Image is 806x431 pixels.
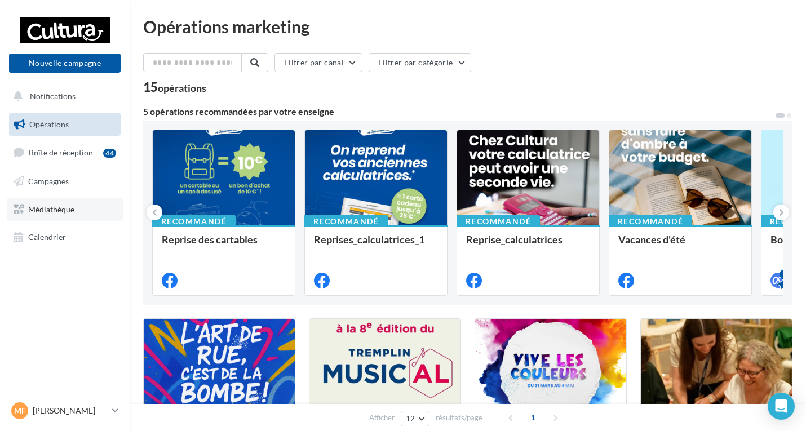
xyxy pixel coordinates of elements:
p: [PERSON_NAME] [33,405,108,416]
a: Boîte de réception44 [7,140,123,165]
div: Reprise des cartables [162,234,286,256]
span: 12 [406,414,415,423]
div: Vacances d'été [618,234,742,256]
div: opérations [158,83,206,93]
div: Reprises_calculatrices_1 [314,234,438,256]
div: Recommandé [457,215,540,228]
span: Afficher [369,412,395,423]
div: 5 opérations recommandées par votre enseigne [143,107,774,116]
span: Notifications [30,91,76,101]
button: Notifications [7,85,118,108]
span: Opérations [29,119,69,129]
div: Reprise_calculatrices [466,234,590,256]
button: 12 [401,411,429,426]
a: Médiathèque [7,198,123,221]
button: Filtrer par canal [274,53,362,72]
button: Filtrer par catégorie [369,53,471,72]
div: Recommandé [609,215,692,228]
span: MF [14,405,26,416]
div: 44 [103,149,116,158]
span: résultats/page [436,412,482,423]
a: Calendrier [7,225,123,249]
span: Calendrier [28,232,66,242]
div: Opérations marketing [143,18,792,35]
span: Médiathèque [28,204,74,214]
div: 15 [143,81,206,94]
a: Opérations [7,113,123,136]
a: Campagnes [7,170,123,193]
span: 1 [524,408,542,426]
span: Boîte de réception [29,148,93,157]
div: 4 [780,269,790,279]
div: Recommandé [152,215,236,228]
span: Campagnes [28,176,69,186]
div: Recommandé [304,215,388,228]
a: MF [PERSON_NAME] [9,400,121,421]
div: Open Intercom Messenger [768,393,795,420]
button: Nouvelle campagne [9,54,121,73]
